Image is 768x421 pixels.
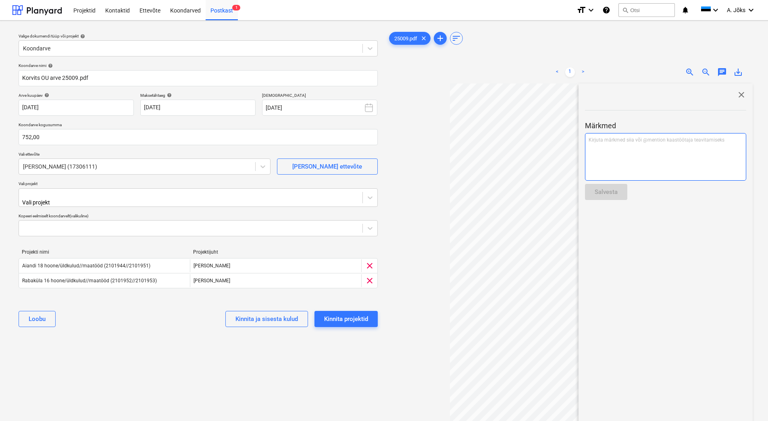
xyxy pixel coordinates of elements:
[79,34,85,39] span: help
[711,5,720,15] i: keyboard_arrow_down
[365,276,375,286] span: clear
[452,33,461,43] span: sort
[165,93,172,98] span: help
[292,161,362,172] div: [PERSON_NAME] ettevõte
[681,5,689,15] i: notifications
[43,93,49,98] span: help
[365,261,375,271] span: clear
[193,249,358,255] div: Projektijuht
[618,3,675,17] button: Otsi
[737,90,746,100] span: close
[19,33,378,39] div: Valige dokumendi tüüp või projekt
[19,70,378,86] input: Koondarve nimi
[19,152,271,158] p: Vali ettevõte
[19,181,378,188] p: Vali projekt
[728,382,768,421] iframe: Chat Widget
[22,249,187,255] div: Projekti nimi
[19,213,378,219] div: Kopeeri eelmiselt koondarvelt (valikuline)
[552,67,562,77] a: Previous page
[435,33,445,43] span: add
[701,67,711,77] span: zoom_out
[19,311,56,327] button: Loobu
[314,311,378,327] button: Kinnita projektid
[389,32,431,45] div: 25009.pdf
[727,7,745,13] span: A. Jõks
[324,314,368,324] div: Kinnita projektid
[190,274,361,287] div: [PERSON_NAME]
[19,63,378,68] div: Koondarve nimi
[29,314,46,324] div: Loobu
[262,100,377,116] button: [DATE]
[19,100,134,116] input: Arve kuupäeva pole määratud.
[622,7,629,13] span: search
[746,5,756,15] i: keyboard_arrow_down
[577,5,586,15] i: format_size
[22,199,204,206] div: Vali projekt
[190,259,361,272] div: [PERSON_NAME]
[733,67,743,77] span: save_alt
[602,5,610,15] i: Abikeskus
[685,67,695,77] span: zoom_in
[46,63,53,68] span: help
[140,93,256,98] div: Maksetähtaeg
[140,100,256,116] input: Tähtaega pole määratud
[19,122,378,129] p: Koondarve kogusumma
[235,314,298,324] div: Kinnita ja sisesta kulud
[232,5,240,10] span: 1
[565,67,575,77] a: Page 1 is your current page
[585,121,746,131] p: Märkmed
[586,5,596,15] i: keyboard_arrow_down
[262,93,377,100] p: [DEMOGRAPHIC_DATA]
[277,158,378,175] button: [PERSON_NAME] ettevõte
[225,311,308,327] button: Kinnita ja sisesta kulud
[19,93,134,98] div: Arve kuupäev
[22,278,157,283] div: Rabaküla 16 hoone/üldkulud//maatööd (2101952//2101953)
[22,263,150,269] div: Aiandi 18 hoone/üldkulud//maatööd (2101944//2101951)
[578,67,588,77] a: Next page
[19,129,378,145] input: Koondarve kogusumma
[419,33,429,43] span: clear
[717,67,727,77] span: chat
[389,35,422,42] span: 25009.pdf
